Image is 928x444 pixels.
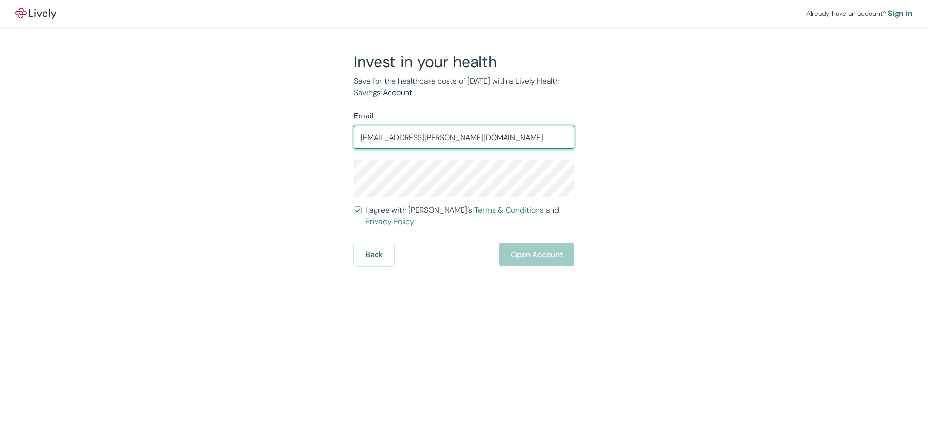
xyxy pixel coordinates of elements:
[365,216,414,227] a: Privacy Policy
[354,52,574,72] h2: Invest in your health
[474,205,544,215] a: Terms & Conditions
[888,8,913,19] a: Sign in
[365,204,574,228] span: I agree with [PERSON_NAME]’s and
[15,8,56,19] img: Lively
[15,8,56,19] a: LivelyLively
[354,243,394,266] button: Back
[354,110,374,122] label: Email
[354,75,574,99] p: Save for the healthcare costs of [DATE] with a Lively Health Savings Account
[806,8,913,19] div: Already have an account?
